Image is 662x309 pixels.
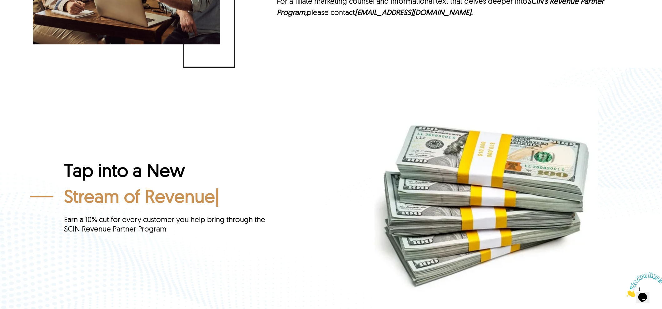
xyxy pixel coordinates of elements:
h2: Tap into a New [64,159,277,185]
span: Stream of Revenue [64,185,215,208]
a: [EMAIL_ADDRESS][DOMAIN_NAME]. [355,8,473,17]
em: , [305,8,307,17]
div: Earn a 10% cut for every customer you help bring through the SCIN Revenue Partner Program [64,215,277,234]
span: 1 [2,2,5,8]
iframe: chat widget [623,270,662,300]
img: Chat attention grabber [2,2,41,27]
